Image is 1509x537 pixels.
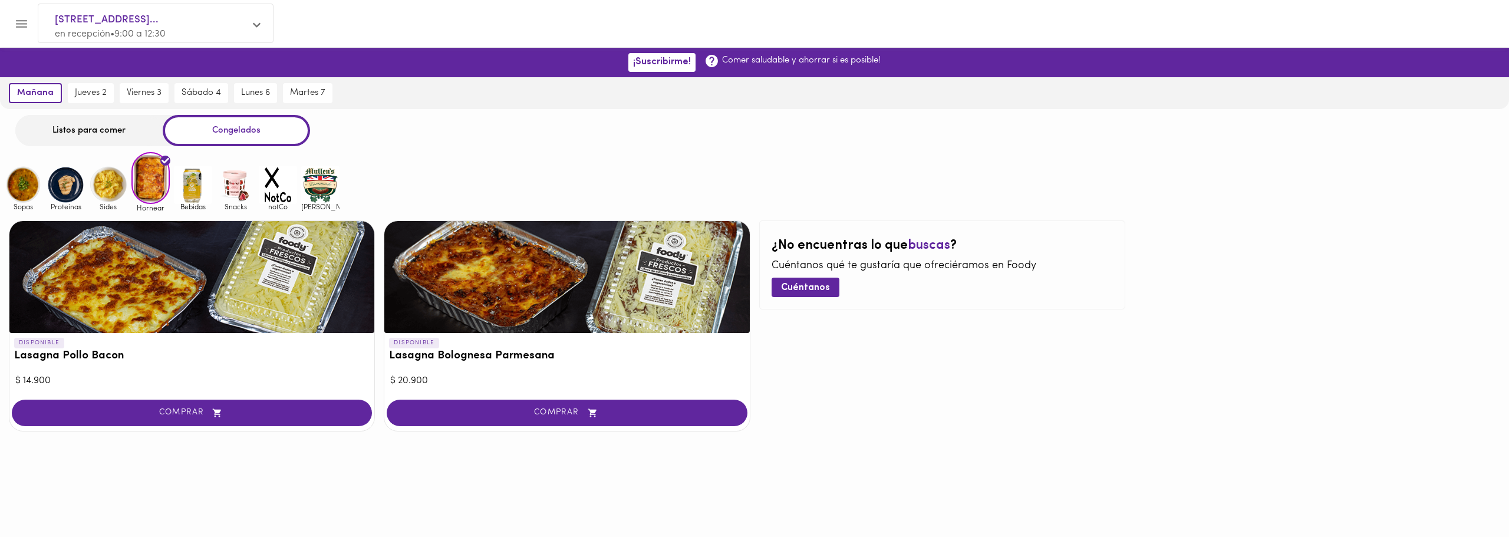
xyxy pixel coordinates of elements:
[68,83,114,103] button: jueves 2
[301,203,340,210] span: [PERSON_NAME]
[772,239,1113,253] h2: ¿No encuentras lo que ?
[174,83,228,103] button: sábado 4
[301,166,340,204] img: mullens
[7,9,36,38] button: Menu
[9,221,374,333] div: Lasagna Pollo Bacon
[55,29,166,39] span: en recepción • 9:00 a 12:30
[131,204,170,212] span: Hornear
[174,203,212,210] span: Bebidas
[127,88,162,98] span: viernes 3
[14,338,64,348] p: DISPONIBLE
[772,278,839,297] button: Cuéntanos
[27,408,357,418] span: COMPRAR
[89,203,127,210] span: Sides
[259,166,297,204] img: notCo
[9,83,62,103] button: mañana
[216,203,255,210] span: Snacks
[241,88,270,98] span: lunes 6
[4,203,42,210] span: Sopas
[131,152,170,204] img: Hornear
[781,282,830,294] span: Cuéntanos
[182,88,221,98] span: sábado 4
[772,259,1113,274] p: Cuéntanos qué te gustaría que ofreciéramos en Foody
[384,221,749,333] div: Lasagna Bolognesa Parmesana
[387,400,747,426] button: COMPRAR
[283,83,332,103] button: martes 7
[633,57,691,68] span: ¡Suscribirme!
[722,54,881,67] p: Comer saludable y ahorrar si es posible!
[120,83,169,103] button: viernes 3
[15,115,163,146] div: Listos para comer
[17,88,54,98] span: mañana
[15,374,368,388] div: $ 14.900
[47,166,85,204] img: Proteinas
[14,350,370,363] h3: Lasagna Pollo Bacon
[216,166,255,204] img: Snacks
[290,88,325,98] span: martes 7
[259,203,297,210] span: notCo
[47,203,85,210] span: Proteinas
[163,115,310,146] div: Congelados
[401,408,732,418] span: COMPRAR
[1441,469,1497,525] iframe: Messagebird Livechat Widget
[174,166,212,204] img: Bebidas
[89,166,127,204] img: Sides
[628,53,696,71] button: ¡Suscribirme!
[4,166,42,204] img: Sopas
[908,239,950,252] span: buscas
[75,88,107,98] span: jueves 2
[12,400,372,426] button: COMPRAR
[55,12,245,28] span: [STREET_ADDRESS]...
[390,374,743,388] div: $ 20.900
[234,83,277,103] button: lunes 6
[389,338,439,348] p: DISPONIBLE
[389,350,744,363] h3: Lasagna Bolognesa Parmesana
